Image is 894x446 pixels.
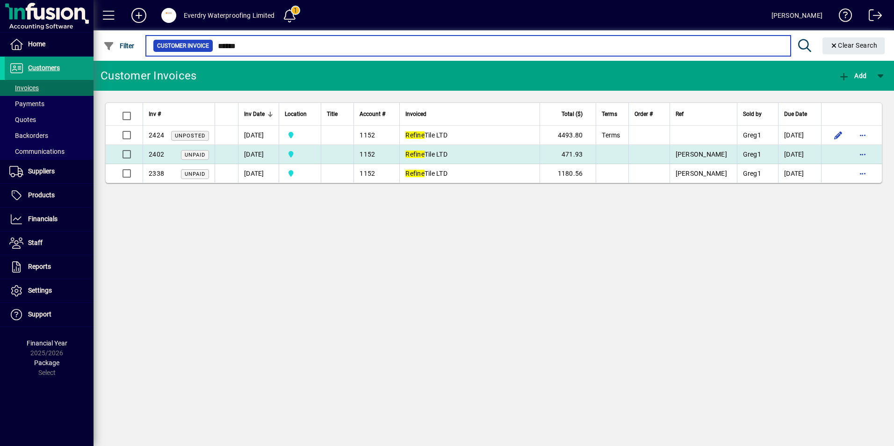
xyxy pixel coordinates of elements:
div: Order # [634,109,663,119]
span: Terms [602,131,620,139]
td: [DATE] [778,145,821,164]
span: Home [28,40,45,48]
span: Location [285,109,307,119]
a: Knowledge Base [832,2,852,32]
a: Communications [5,144,94,159]
button: More options [855,128,870,143]
span: Greg1 [743,170,761,177]
span: Staff [28,239,43,246]
button: Filter [101,37,137,54]
a: Support [5,303,94,326]
span: Greg1 [743,151,761,158]
a: Reports [5,255,94,279]
div: Invoiced [405,109,534,119]
span: Greg1 [743,131,761,139]
span: Add [838,72,866,79]
span: Central [285,130,315,140]
div: Total ($) [546,109,591,119]
span: Customer Invoice [157,41,209,50]
a: Staff [5,231,94,255]
span: Terms [602,109,617,119]
button: Edit [831,128,846,143]
td: [DATE] [238,145,279,164]
a: Settings [5,279,94,302]
span: Order # [634,109,653,119]
div: Ref [676,109,731,119]
div: Title [327,109,348,119]
span: Due Date [784,109,807,119]
span: Products [28,191,55,199]
div: Customer Invoices [101,68,196,83]
a: Financials [5,208,94,231]
span: Total ($) [562,109,583,119]
td: 1180.56 [540,164,596,183]
em: Refine [405,170,425,177]
div: Inv Date [244,109,273,119]
button: Add [836,67,869,84]
a: Products [5,184,94,207]
a: Logout [862,2,882,32]
span: Tile LTD [405,170,447,177]
div: Location [285,109,315,119]
span: Unpaid [185,152,205,158]
span: Clear Search [830,42,878,49]
span: 1152 [360,151,375,158]
em: Refine [405,151,425,158]
span: Ref [676,109,684,119]
span: 1152 [360,170,375,177]
span: Suppliers [28,167,55,175]
span: Sold by [743,109,762,119]
span: Invoices [9,84,39,92]
div: Due Date [784,109,815,119]
span: Support [28,310,51,318]
span: Central [285,168,315,179]
span: Financials [28,215,58,223]
a: Invoices [5,80,94,96]
span: 2424 [149,131,164,139]
div: Sold by [743,109,772,119]
span: Title [327,109,338,119]
td: 471.93 [540,145,596,164]
td: [DATE] [238,126,279,145]
span: Inv # [149,109,161,119]
span: Financial Year [27,339,67,347]
span: 1152 [360,131,375,139]
a: Home [5,33,94,56]
span: Customers [28,64,60,72]
button: More options [855,147,870,162]
span: Communications [9,148,65,155]
span: Invoiced [405,109,426,119]
span: Unposted [175,133,205,139]
div: Inv # [149,109,209,119]
div: [PERSON_NAME] [771,8,822,23]
span: Filter [103,42,135,50]
div: Everdry Waterproofing Limited [184,8,274,23]
span: Central [285,149,315,159]
span: Account # [360,109,385,119]
td: 4493.80 [540,126,596,145]
span: 2402 [149,151,164,158]
em: Refine [405,131,425,139]
span: Unpaid [185,171,205,177]
span: Reports [28,263,51,270]
span: [PERSON_NAME] [676,151,727,158]
span: 2338 [149,170,164,177]
button: Profile [154,7,184,24]
button: Add [124,7,154,24]
a: Payments [5,96,94,112]
span: Payments [9,100,44,108]
a: Quotes [5,112,94,128]
button: More options [855,166,870,181]
span: Backorders [9,132,48,139]
span: Inv Date [244,109,265,119]
span: Tile LTD [405,131,447,139]
button: Clear [822,37,885,54]
td: [DATE] [778,164,821,183]
span: Tile LTD [405,151,447,158]
a: Suppliers [5,160,94,183]
span: Settings [28,287,52,294]
span: [PERSON_NAME] [676,170,727,177]
td: [DATE] [778,126,821,145]
span: Package [34,359,59,367]
span: Quotes [9,116,36,123]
